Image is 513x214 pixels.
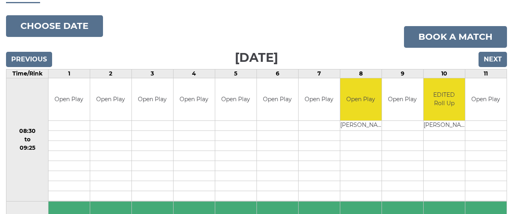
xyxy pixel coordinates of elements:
td: Time/Rink [6,69,48,78]
td: Open Play [215,78,256,120]
td: EDITED Roll Up [424,78,465,120]
td: 5 [215,69,256,78]
td: 9 [382,69,423,78]
td: Open Play [257,78,298,120]
td: [PERSON_NAME] [424,120,465,130]
td: 08:30 to 09:25 [6,78,48,202]
td: 7 [298,69,340,78]
td: Open Play [340,78,382,120]
a: Book a match [404,26,507,48]
td: [PERSON_NAME] [340,120,382,130]
td: Open Play [132,78,173,120]
td: Open Play [382,78,423,120]
td: 3 [131,69,173,78]
td: 10 [423,69,465,78]
td: 11 [465,69,507,78]
td: Open Play [174,78,215,120]
td: 6 [256,69,298,78]
td: Open Play [465,78,507,120]
td: Open Play [48,78,90,120]
td: 1 [48,69,90,78]
td: Open Play [90,78,131,120]
td: 8 [340,69,382,78]
input: Previous [6,52,52,67]
td: 4 [173,69,215,78]
td: 2 [90,69,131,78]
button: Choose date [6,15,103,37]
input: Next [479,52,507,67]
td: Open Play [299,78,340,120]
